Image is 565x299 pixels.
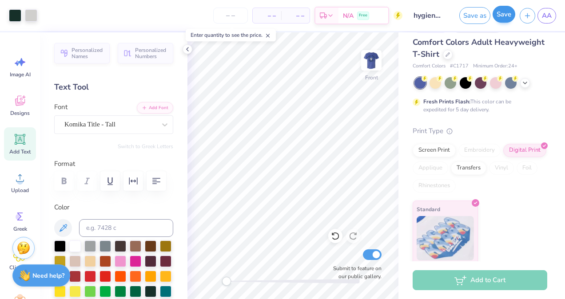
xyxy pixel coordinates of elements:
[458,144,501,157] div: Embroidery
[359,12,367,19] span: Free
[32,271,64,280] strong: Need help?
[537,8,556,24] a: AA
[79,219,173,237] input: e.g. 7428 c
[413,179,456,193] div: Rhinestones
[135,47,168,59] span: Personalized Numbers
[517,161,537,175] div: Foil
[459,7,490,24] button: Save as
[54,159,173,169] label: Format
[489,161,514,175] div: Vinyl
[9,148,31,155] span: Add Text
[413,63,446,70] span: Comfort Colors
[451,161,486,175] div: Transfers
[258,11,276,20] span: – –
[413,161,448,175] div: Applique
[222,277,231,286] div: Accessibility label
[423,98,470,105] strong: Fresh Prints Flash:
[417,205,440,214] span: Standard
[542,11,552,21] span: AA
[343,11,354,20] span: N/A
[13,225,27,232] span: Greek
[328,264,382,280] label: Submit to feature on our public gallery.
[5,264,35,278] span: Clipart & logos
[413,126,547,136] div: Print Type
[417,216,474,260] img: Standard
[72,47,104,59] span: Personalized Names
[54,202,173,212] label: Color
[413,37,545,59] span: Comfort Colors Adult Heavyweight T-Shirt
[365,74,378,82] div: Front
[493,6,515,23] button: Save
[413,144,456,157] div: Screen Print
[186,29,276,41] div: Enter quantity to see the price.
[137,102,173,114] button: Add Font
[11,187,29,194] span: Upload
[54,43,110,63] button: Personalized Names
[10,110,30,117] span: Designs
[286,11,304,20] span: – –
[54,81,173,93] div: Text Tool
[54,102,68,112] label: Font
[10,71,31,78] span: Image AI
[213,8,248,24] input: – –
[450,63,469,70] span: # C1717
[473,63,517,70] span: Minimum Order: 24 +
[407,7,450,24] input: Untitled Design
[118,43,173,63] button: Personalized Numbers
[423,98,533,114] div: This color can be expedited for 5 day delivery.
[503,144,546,157] div: Digital Print
[362,51,380,69] img: Front
[118,143,173,150] button: Switch to Greek Letters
